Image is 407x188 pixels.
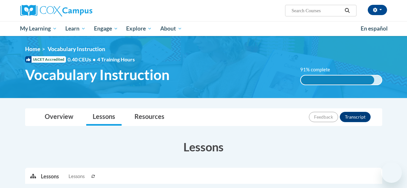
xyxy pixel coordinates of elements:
span: 0.40 CEUs [68,56,97,63]
a: Cox Campus [20,5,136,16]
button: Transcript [340,112,371,122]
button: Account Settings [368,5,387,15]
span: IACET Accredited [25,56,66,63]
span: Vocabulary Instruction [25,66,170,83]
span: Engage [94,25,118,32]
span: Vocabulary Instruction [48,46,105,52]
a: My Learning [16,21,61,36]
span: About [160,25,182,32]
span: My Learning [20,25,57,32]
span: Learn [65,25,86,32]
span: Explore [126,25,152,32]
span: Lessons [69,173,85,180]
a: Learn [61,21,90,36]
a: Overview [38,109,80,126]
a: Resources [128,109,171,126]
div: 91% complete [301,76,374,85]
button: Feedback [309,112,338,122]
div: Main menu [15,21,392,36]
a: Explore [122,21,156,36]
a: About [156,21,186,36]
h3: Lessons [25,139,382,155]
a: Home [25,46,40,52]
span: • [93,56,96,62]
a: Engage [90,21,122,36]
span: 4 Training Hours [97,56,135,62]
a: Lessons [86,109,122,126]
button: Search [342,7,352,14]
input: Search Courses [291,7,342,14]
iframe: Button to launch messaging window [381,162,402,183]
p: Lessons [41,173,59,180]
span: En español [361,25,388,32]
img: Cox Campus [20,5,92,16]
a: En español [356,22,392,35]
label: 91% complete [300,66,337,73]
